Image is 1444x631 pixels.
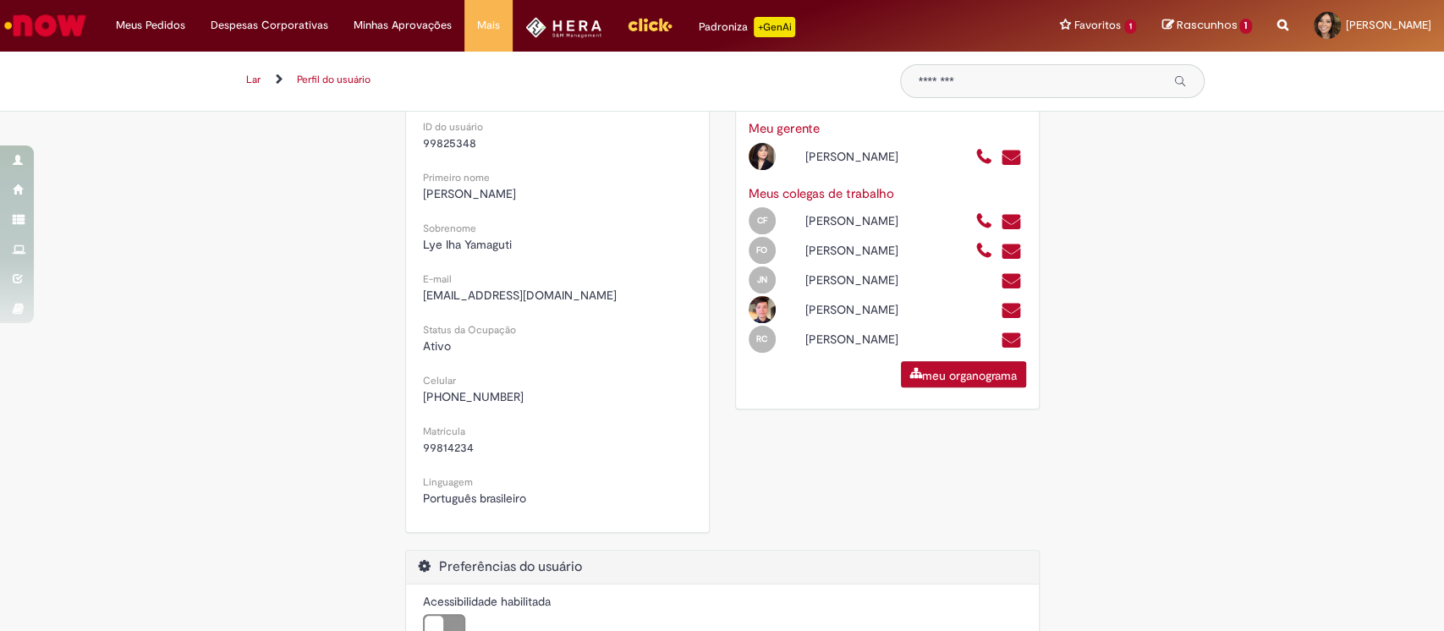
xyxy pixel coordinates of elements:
[975,212,993,232] a: Ligue +55 (19) 33136627
[975,242,993,261] a: Ligue +55 (19) 33135649
[749,185,894,202] font: Meus colegas de trabalho
[736,234,964,264] div: Perfil aberto: Fabiane Pereira De Oliveira
[749,120,820,137] font: Meu gerente
[423,272,452,286] font: E-mail
[423,374,456,387] font: Celular
[240,64,875,96] ul: Trilhas de navegação de página
[423,135,476,151] font: 99825348
[1001,212,1022,232] a: Envie um e-mail para clayton.faria@ambev.com.br
[423,594,551,609] font: Acessibilidade habilitada
[736,205,964,234] div: Perfil aberto: Clayton Nersezio De Matos Faria
[757,215,767,226] span: CF
[736,294,964,323] div: Perfil aberto: Luan Pablo De Moraes
[423,323,516,337] font: Status da Ocupação
[805,272,898,288] font: [PERSON_NAME]
[805,149,898,164] font: [PERSON_NAME]
[354,18,452,32] font: Minhas Aprovações
[1074,18,1121,32] font: Favoritos
[627,12,673,37] img: click_logo_yellow_360x200.png
[116,18,185,32] font: Meus Pedidos
[423,171,490,184] font: Primeiro nome
[736,140,964,170] div: Perfil aberto: Juliana Sant Ana Da Silva
[975,148,993,167] a: Ligue +55 1999633533
[423,440,474,455] font: 99814234
[736,323,964,353] div: Perfil aberto: Rafaela Francisca Cordeiro
[805,243,898,258] font: [PERSON_NAME]
[698,19,747,34] font: Padroniza
[1001,301,1022,321] a: Envie um e-mail para 99828222@ambev.com.br
[525,17,602,38] img: HeraLogo.png
[901,361,1026,387] a: meu organograma
[758,20,792,34] font: +GenAi
[423,475,473,489] font: Linguagem
[756,244,767,255] span: FO
[922,368,1017,383] font: meu organograma
[423,425,465,438] font: Matrícula
[1176,17,1237,33] font: Rascunhos
[439,558,582,575] font: Preferências do usuário
[1161,18,1252,34] a: Rascunhos
[805,332,898,347] font: [PERSON_NAME]
[297,73,371,86] a: Perfil do usuário
[1001,148,1022,167] a: Envie um e-mail para juliana.santana@ambev.com.br
[736,264,964,294] div: Perfil Aberto: João Vitor Neves Nunes
[423,491,526,506] font: Português brasileiro
[211,18,328,32] font: Despesas Corporativas
[756,333,767,344] span: RC
[1346,18,1431,32] font: [PERSON_NAME]
[246,73,261,86] a: Lar
[805,213,898,228] font: [PERSON_NAME]
[1001,242,1022,261] a: Envie um e-mail para fabiane.goncalves@ambev.com.br
[1001,331,1022,350] a: Envie um e-mail para 99848839@ambev.com.br
[1128,21,1131,31] font: 1
[423,389,524,404] font: [PHONE_NUMBER]
[1001,272,1022,291] a: Envie um e-mail para 99849608@ambev.com.br
[805,302,898,317] font: [PERSON_NAME]
[423,222,476,235] font: Sobrenome
[423,338,451,354] font: Ativo
[423,288,617,303] font: [EMAIL_ADDRESS][DOMAIN_NAME]
[2,8,89,42] img: Serviço agora
[477,18,500,32] font: Mais
[423,120,483,134] font: ID do usuário
[1244,20,1247,31] font: 1
[423,186,516,201] font: [PERSON_NAME]
[423,237,512,252] font: Lye Iha Yamaguti
[757,274,767,285] span: JN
